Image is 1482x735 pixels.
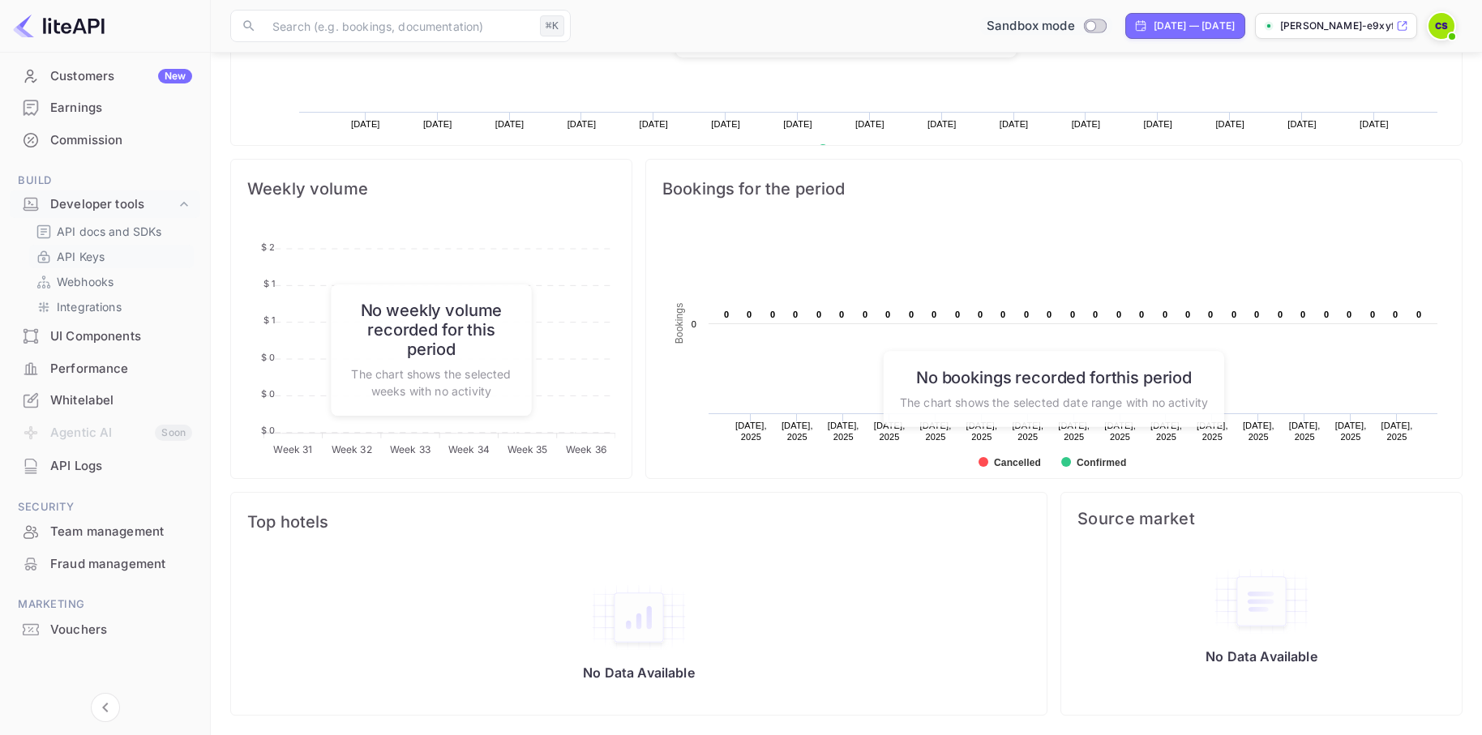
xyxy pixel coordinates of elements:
[1393,310,1398,319] text: 0
[816,310,821,319] text: 0
[1231,310,1236,319] text: 0
[1300,310,1305,319] text: 0
[1324,310,1329,319] text: 0
[36,248,187,265] a: API Keys
[50,621,192,639] div: Vouchers
[261,388,275,400] tspan: $ 0
[1280,19,1393,33] p: [PERSON_NAME]-e9xyf.nui...
[57,223,162,240] p: API docs and SDKs
[158,69,192,83] div: New
[50,523,192,541] div: Team management
[247,176,615,202] span: Weekly volume
[29,270,194,293] div: Webhooks
[36,298,187,315] a: Integrations
[1139,310,1144,319] text: 0
[724,310,729,319] text: 0
[1116,310,1121,319] text: 0
[978,310,983,319] text: 0
[874,421,906,442] text: [DATE], 2025
[793,310,798,319] text: 0
[711,119,740,129] text: [DATE]
[1070,310,1075,319] text: 0
[735,421,767,442] text: [DATE], 2025
[57,248,105,265] p: API Keys
[50,327,192,346] div: UI Components
[1163,310,1167,319] text: 0
[747,310,752,319] text: 0
[91,693,120,722] button: Collapse navigation
[583,664,695,681] p: No Data Available
[10,28,200,58] a: Bookings
[1144,119,1173,129] text: [DATE]
[1077,457,1126,468] text: Confirmed
[1185,310,1190,319] text: 0
[1381,421,1413,442] text: [DATE], 2025
[50,67,192,86] div: Customers
[828,421,859,442] text: [DATE], 2025
[909,310,914,319] text: 0
[1077,509,1446,528] span: Source market
[590,583,687,652] img: empty-state-table2.svg
[273,443,312,455] tspan: Week 31
[13,13,105,39] img: LiteAPI logo
[783,119,812,129] text: [DATE]
[987,17,1075,36] span: Sandbox mode
[36,273,187,290] a: Webhooks
[1360,119,1389,129] text: [DATE]
[10,92,200,124] div: Earnings
[1215,119,1244,129] text: [DATE]
[263,10,533,42] input: Search (e.g. bookings, documentation)
[955,310,960,319] text: 0
[855,119,884,129] text: [DATE]
[57,273,114,290] p: Webhooks
[10,451,200,482] div: API Logs
[263,278,275,289] tspan: $ 1
[1000,310,1005,319] text: 0
[10,321,200,353] div: UI Components
[10,549,200,580] div: Fraud management
[1197,421,1228,442] text: [DATE], 2025
[10,353,200,383] a: Performance
[980,17,1112,36] div: Switch to Production mode
[1370,310,1375,319] text: 0
[1047,310,1052,319] text: 0
[10,321,200,351] a: UI Components
[10,92,200,122] a: Earnings
[29,220,194,243] div: API docs and SDKs
[900,393,1208,410] p: The chart shows the selected date range with no activity
[1278,310,1283,319] text: 0
[263,314,275,326] tspan: $ 1
[900,367,1208,387] h6: No bookings recorded for this period
[448,443,490,455] tspan: Week 34
[566,443,606,455] tspan: Week 36
[863,310,867,319] text: 0
[10,353,200,385] div: Performance
[568,119,597,129] text: [DATE]
[10,451,200,481] a: API Logs
[10,61,200,91] a: CustomersNew
[1024,310,1029,319] text: 0
[1072,119,1101,129] text: [DATE]
[1428,13,1454,39] img: Colin Seaman
[50,360,192,378] div: Performance
[1213,567,1310,635] img: empty-state-table.svg
[1000,119,1029,129] text: [DATE]
[10,596,200,613] span: Marketing
[10,190,200,219] div: Developer tools
[674,303,685,344] text: Bookings
[332,443,372,455] tspan: Week 32
[351,119,380,129] text: [DATE]
[508,443,548,455] tspan: Week 35
[1154,19,1235,33] div: [DATE] — [DATE]
[10,516,200,548] div: Team management
[50,457,192,476] div: API Logs
[10,125,200,155] a: Commission
[1206,648,1317,664] p: No Data Available
[639,119,668,129] text: [DATE]
[692,319,696,329] text: 0
[1208,310,1213,319] text: 0
[10,172,200,190] span: Build
[1093,310,1098,319] text: 0
[662,176,1446,202] span: Bookings for the period
[347,301,515,359] h6: No weekly volume recorded for this period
